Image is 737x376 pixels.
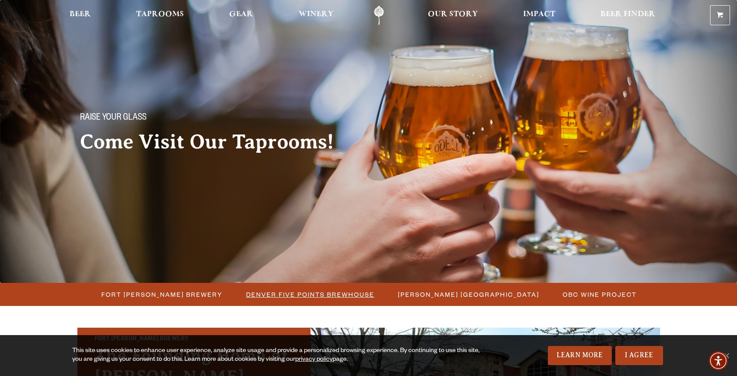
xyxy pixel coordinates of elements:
[299,11,333,18] span: Winery
[615,346,663,365] a: I Agree
[64,6,97,25] a: Beer
[70,11,91,18] span: Beer
[293,6,339,25] a: Winery
[130,6,190,25] a: Taprooms
[422,6,484,25] a: Our Story
[398,288,539,301] span: [PERSON_NAME] [GEOGRAPHIC_DATA]
[557,288,641,301] a: OBC Wine Project
[523,11,555,18] span: Impact
[393,288,544,301] a: [PERSON_NAME] [GEOGRAPHIC_DATA]
[563,288,637,301] span: OBC Wine Project
[363,6,395,25] a: Odell Home
[101,288,223,301] span: Fort [PERSON_NAME] Brewery
[517,6,561,25] a: Impact
[595,6,661,25] a: Beer Finder
[223,6,259,25] a: Gear
[72,347,488,364] div: This site uses cookies to enhance user experience, analyze site usage and provide a personalized ...
[241,288,379,301] a: Denver Five Points Brewhouse
[136,11,184,18] span: Taprooms
[229,11,253,18] span: Gear
[80,113,147,124] span: Raise your glass
[96,288,227,301] a: Fort [PERSON_NAME] Brewery
[709,351,728,370] div: Accessibility Menu
[95,334,293,345] h2: Fort [PERSON_NAME] Brewery
[548,346,612,365] a: Learn More
[295,356,333,363] a: privacy policy
[246,288,374,301] span: Denver Five Points Brewhouse
[80,131,351,153] h2: Come Visit Our Taprooms!
[428,11,478,18] span: Our Story
[600,11,655,18] span: Beer Finder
